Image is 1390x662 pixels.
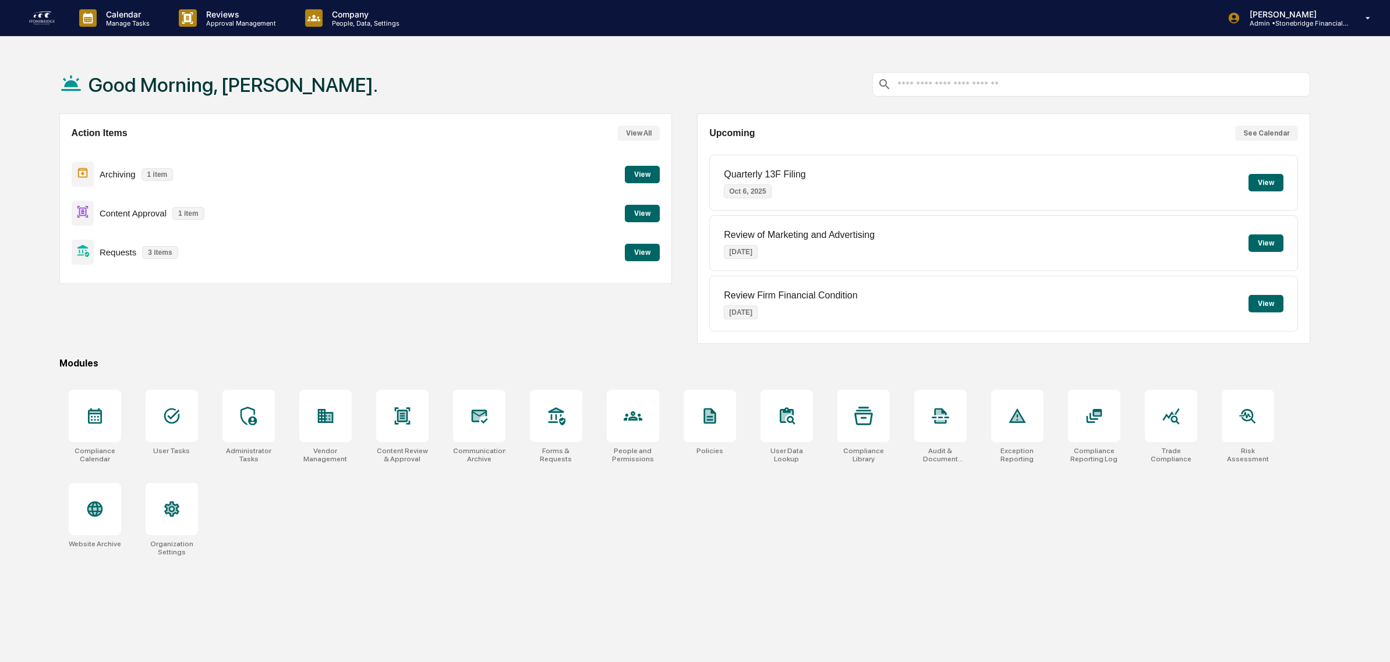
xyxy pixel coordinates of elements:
[724,305,758,319] p: [DATE]
[618,126,660,141] button: View All
[761,447,813,463] div: User Data Lookup
[89,73,378,97] h1: Good Morning, [PERSON_NAME].
[72,128,128,138] h2: Action Items
[724,245,758,259] p: [DATE]
[100,247,136,257] p: Requests
[991,447,1044,463] div: Exception Reporting
[625,244,660,261] button: View
[724,290,857,301] p: Review Firm Financial Condition
[453,447,505,463] div: Communications Archive
[172,207,204,220] p: 1 item
[1235,126,1298,141] button: See Calendar
[625,207,660,218] a: View
[1222,447,1274,463] div: Risk Assessment
[142,168,174,181] p: 1 item
[28,9,56,27] img: logo
[1145,447,1197,463] div: Trade Compliance
[914,447,967,463] div: Audit & Document Logs
[142,246,178,259] p: 3 items
[69,447,121,463] div: Compliance Calendar
[724,230,875,240] p: Review of Marketing and Advertising
[197,9,282,19] p: Reviews
[197,19,282,27] p: Approval Management
[100,169,136,179] p: Archiving
[1248,174,1283,191] button: View
[299,447,352,463] div: Vendor Management
[607,447,659,463] div: People and Permissions
[146,540,198,556] div: Organization Settings
[696,447,723,455] div: Policies
[625,168,660,179] a: View
[1248,295,1283,312] button: View
[625,166,660,183] button: View
[1240,19,1349,27] p: Admin • Stonebridge Financial Group
[222,447,275,463] div: Administrator Tasks
[625,205,660,222] button: View
[1248,234,1283,252] button: View
[837,447,890,463] div: Compliance Library
[100,208,167,218] p: Content Approval
[323,19,405,27] p: People, Data, Settings
[59,358,1310,369] div: Modules
[724,169,806,180] p: Quarterly 13F Filing
[1068,447,1120,463] div: Compliance Reporting Log
[376,447,429,463] div: Content Review & Approval
[323,9,405,19] p: Company
[97,19,155,27] p: Manage Tasks
[69,540,121,548] div: Website Archive
[153,447,190,455] div: User Tasks
[625,246,660,257] a: View
[1240,9,1349,19] p: [PERSON_NAME]
[1353,624,1384,655] iframe: Open customer support
[530,447,582,463] div: Forms & Requests
[724,184,771,198] p: Oct 6, 2025
[709,128,755,138] h2: Upcoming
[97,9,155,19] p: Calendar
